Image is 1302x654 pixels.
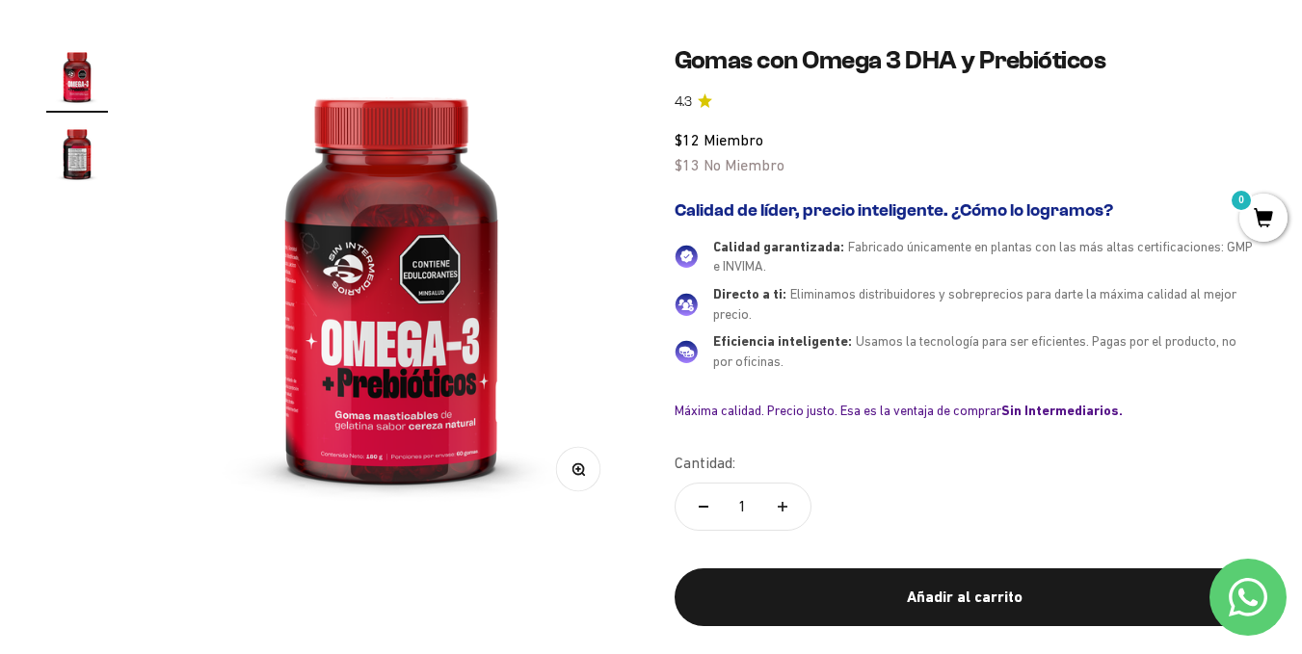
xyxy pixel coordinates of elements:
img: Calidad garantizada [675,245,698,268]
p: Para decidirte a comprar este suplemento, ¿qué información específica sobre su pureza, origen o c... [23,31,399,118]
input: Otra (por favor especifica) [64,290,397,322]
button: Enviar [314,332,399,365]
label: Cantidad: [675,451,735,476]
div: Comparativa con otros productos similares [23,250,399,284]
img: Directo a ti [675,293,698,316]
img: Gomas con Omega 3 DHA y Prebióticos [154,45,628,519]
img: Gomas con Omega 3 DHA y Prebióticos [46,45,108,107]
span: No Miembro [704,156,784,173]
span: Calidad garantizada: [713,239,844,254]
mark: 0 [1230,189,1253,212]
span: $12 [675,131,700,148]
b: Sin Intermediarios. [1001,403,1123,418]
button: Ir al artículo 1 [46,45,108,113]
button: Ir al artículo 2 [46,122,108,190]
a: 0 [1239,209,1288,230]
div: País de origen de ingredientes [23,173,399,207]
div: Máxima calidad. Precio justo. Esa es la ventaja de comprar [675,402,1257,419]
h1: Gomas con Omega 3 DHA y Prebióticos [675,45,1257,75]
div: Detalles sobre ingredientes "limpios" [23,135,399,169]
span: $13 [675,156,700,173]
button: Añadir al carrito [675,568,1257,626]
h2: Calidad de líder, precio inteligente. ¿Cómo lo logramos? [675,200,1257,222]
div: Añadir al carrito [713,585,1218,610]
span: Eficiencia inteligente: [713,333,852,349]
span: 4.3 [675,92,692,113]
span: Eliminamos distribuidores y sobreprecios para darte la máxima calidad al mejor precio. [713,286,1236,322]
span: Miembro [704,131,763,148]
span: Enviar [316,332,397,365]
img: Gomas con Omega 3 DHA y Prebióticos [46,122,108,184]
button: Reducir cantidad [676,484,731,530]
img: Eficiencia inteligente [675,340,698,363]
span: Directo a ti: [713,286,786,301]
div: Certificaciones de calidad [23,212,399,246]
button: Aumentar cantidad [755,484,810,530]
span: Usamos la tecnología para ser eficientes. Pagas por el producto, no por oficinas. [713,333,1236,369]
span: Fabricado únicamente en plantas con las más altas certificaciones: GMP e INVIMA. [713,239,1253,275]
a: 4.34.3 de 5.0 estrellas [675,92,1257,113]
